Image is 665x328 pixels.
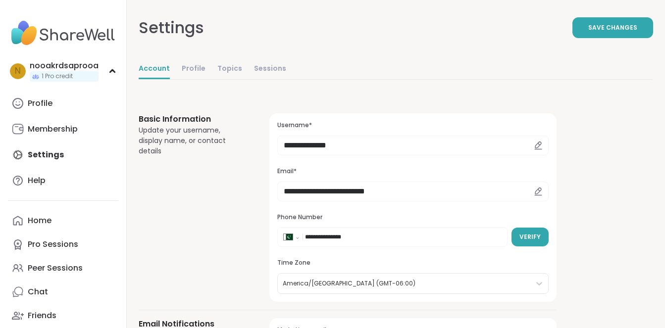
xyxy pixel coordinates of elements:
[28,239,78,250] div: Pro Sessions
[519,233,541,241] span: Verify
[572,17,653,38] button: Save Changes
[8,169,118,192] a: Help
[28,310,56,321] div: Friends
[277,213,549,222] h3: Phone Number
[217,59,242,79] a: Topics
[28,124,78,135] div: Membership
[8,92,118,115] a: Profile
[139,59,170,79] a: Account
[8,233,118,256] a: Pro Sessions
[30,60,99,71] div: nooakrdsaprooa
[8,280,118,304] a: Chat
[8,256,118,280] a: Peer Sessions
[277,259,549,267] h3: Time Zone
[139,113,246,125] h3: Basic Information
[277,121,549,130] h3: Username*
[28,98,52,109] div: Profile
[28,215,51,226] div: Home
[28,286,48,297] div: Chat
[28,175,46,186] div: Help
[139,16,204,40] div: Settings
[254,59,286,79] a: Sessions
[182,59,205,79] a: Profile
[15,65,21,78] span: n
[588,23,637,32] span: Save Changes
[8,117,118,141] a: Membership
[512,228,549,246] button: Verify
[8,304,118,328] a: Friends
[42,72,73,81] span: 1 Pro credit
[28,263,83,274] div: Peer Sessions
[139,125,246,156] div: Update your username, display name, or contact details
[8,209,118,233] a: Home
[8,16,118,50] img: ShareWell Nav Logo
[277,167,549,176] h3: Email*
